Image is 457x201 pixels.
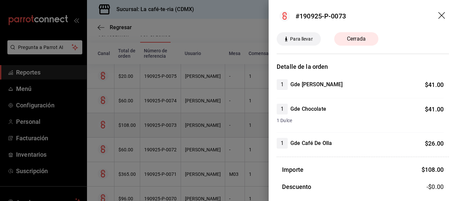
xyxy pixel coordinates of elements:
h4: Gde [PERSON_NAME] [290,81,343,89]
h4: Gde Chocolate [290,105,326,113]
span: $ 41.00 [425,81,444,88]
div: #190925-P-0073 [295,11,346,21]
h3: Detalle de la orden [277,62,449,71]
h3: Descuento [282,182,311,191]
span: 1 [277,81,288,89]
h3: Importe [282,165,303,174]
span: $ 108.00 [422,166,444,173]
span: 1 Dulce [277,117,444,124]
span: 1 [277,139,288,147]
h4: Gde Café De Olla [290,139,332,147]
span: -$0.00 [427,182,444,191]
span: Para llevar [287,36,315,43]
button: drag [438,12,446,20]
span: 1 [277,105,288,113]
span: Cerrada [343,35,370,43]
span: $ 41.00 [425,106,444,113]
span: $ 26.00 [425,140,444,147]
